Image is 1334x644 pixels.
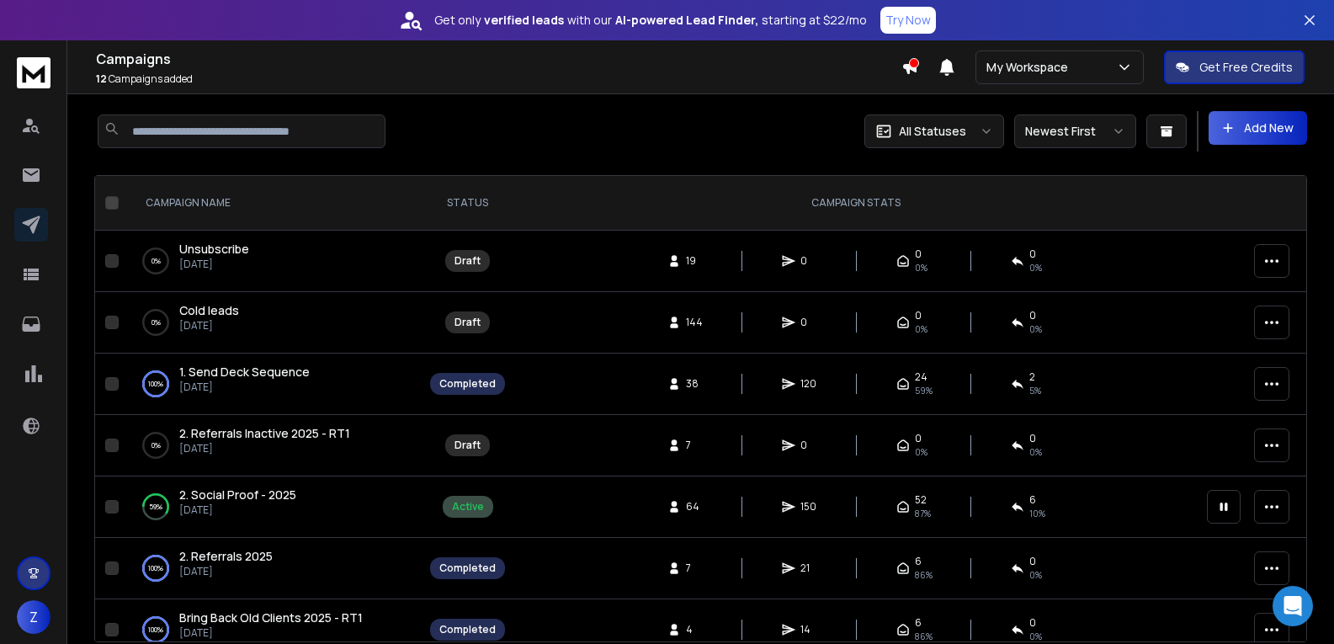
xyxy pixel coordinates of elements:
[439,562,496,575] div: Completed
[885,12,931,29] p: Try Now
[148,375,163,392] p: 100 %
[439,377,496,391] div: Completed
[800,316,817,329] span: 0
[1029,432,1036,445] span: 0
[484,12,564,29] strong: verified leads
[125,292,420,354] td: 0%Cold leads[DATE]
[149,498,162,515] p: 59 %
[686,562,703,575] span: 7
[800,377,817,391] span: 120
[915,630,933,643] span: 86 %
[439,623,496,636] div: Completed
[1029,616,1036,630] span: 0
[454,254,481,268] div: Draft
[1029,247,1036,261] span: 0
[915,616,922,630] span: 6
[96,72,107,86] span: 12
[179,442,350,455] p: [DATE]
[915,384,933,397] span: 59 %
[1029,555,1036,568] span: 0
[179,487,296,503] span: 2. Social Proof - 2025
[148,621,163,638] p: 100 %
[179,565,273,578] p: [DATE]
[179,425,350,442] a: 2. Referrals Inactive 2025 - RT1
[96,72,901,86] p: Campaigns added
[1029,630,1042,643] span: 0 %
[800,500,817,514] span: 150
[179,425,350,441] span: 2. Referrals Inactive 2025 - RT1
[915,493,927,507] span: 52
[1029,261,1042,274] span: 0%
[1014,114,1136,148] button: Newest First
[915,432,922,445] span: 0
[1029,445,1042,459] span: 0%
[915,261,927,274] span: 0%
[1029,322,1042,336] span: 0%
[179,487,296,503] a: 2. Social Proof - 2025
[151,437,161,454] p: 0 %
[880,7,936,34] button: Try Now
[686,316,703,329] span: 144
[1029,507,1045,520] span: 10 %
[125,476,420,538] td: 59%2. Social Proof - 2025[DATE]
[800,254,817,268] span: 0
[179,548,273,565] a: 2. Referrals 2025
[125,176,420,231] th: CAMPAIGN NAME
[686,254,703,268] span: 19
[17,57,50,88] img: logo
[515,176,1197,231] th: CAMPAIGN STATS
[434,12,867,29] p: Get only with our starting at $22/mo
[686,623,703,636] span: 4
[1164,51,1305,84] button: Get Free Credits
[915,445,927,459] span: 0%
[125,538,420,599] td: 100%2. Referrals 2025[DATE]
[915,555,922,568] span: 6
[179,302,239,318] span: Cold leads
[800,439,817,452] span: 0
[1029,384,1041,397] span: 5 %
[800,562,817,575] span: 21
[686,439,703,452] span: 7
[1199,59,1293,76] p: Get Free Credits
[915,507,931,520] span: 87 %
[179,503,296,517] p: [DATE]
[179,364,310,381] a: 1. Send Deck Sequence
[686,377,703,391] span: 38
[17,600,50,634] button: Z
[179,609,363,625] span: Bring Back Old Clients 2025 - RT1
[1029,309,1036,322] span: 0
[1029,568,1042,582] span: 0 %
[125,231,420,292] td: 0%Unsubscribe[DATE]
[125,415,420,476] td: 0%2. Referrals Inactive 2025 - RT1[DATE]
[179,548,273,564] span: 2. Referrals 2025
[420,176,515,231] th: STATUS
[179,381,310,394] p: [DATE]
[454,316,481,329] div: Draft
[915,309,922,322] span: 0
[1209,111,1307,145] button: Add New
[454,439,481,452] div: Draft
[986,59,1075,76] p: My Workspace
[96,49,901,69] h1: Campaigns
[179,319,239,333] p: [DATE]
[615,12,758,29] strong: AI-powered Lead Finder,
[452,500,484,514] div: Active
[179,626,363,640] p: [DATE]
[179,364,310,380] span: 1. Send Deck Sequence
[915,322,927,336] span: 0%
[915,370,927,384] span: 24
[179,241,249,258] a: Unsubscribe
[151,314,161,331] p: 0 %
[125,354,420,415] td: 100%1. Send Deck Sequence[DATE]
[915,247,922,261] span: 0
[1029,370,1035,384] span: 2
[686,500,703,514] span: 64
[1029,493,1036,507] span: 6
[179,609,363,626] a: Bring Back Old Clients 2025 - RT1
[800,623,817,636] span: 14
[151,253,161,269] p: 0 %
[899,123,966,140] p: All Statuses
[179,302,239,319] a: Cold leads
